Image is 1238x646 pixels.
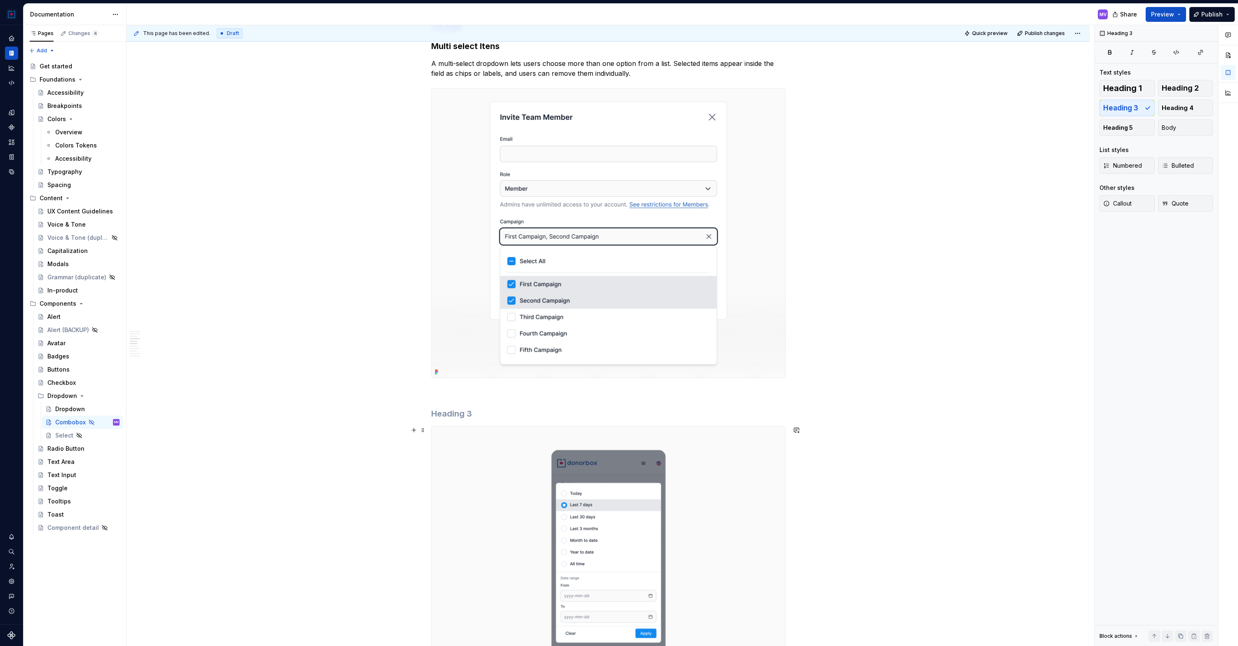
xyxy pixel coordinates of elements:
svg: Supernova Logo [7,631,16,639]
a: Modals [34,257,123,271]
a: Toggle [34,482,123,495]
div: Alert [47,313,61,321]
a: Get started [26,60,123,73]
button: Publish [1189,7,1235,22]
button: Heading 2 [1158,80,1213,96]
div: In-product [47,286,78,295]
a: Grammar (duplicate) [34,271,123,284]
img: 18867c8a-fe8f-437d-8c69-6781befd3efa.png [432,89,785,378]
a: Checkbox [34,376,123,389]
a: Accessibility [34,86,123,99]
div: Modals [47,260,69,268]
div: Capitalization [47,247,88,255]
span: 4 [92,30,99,37]
button: Preview [1146,7,1186,22]
a: Assets [5,136,18,149]
div: Colors [47,115,66,123]
div: Overview [55,128,82,136]
div: Alert (BACKUP) [47,326,89,334]
button: Publish changes [1015,28,1069,39]
button: Bulleted [1158,157,1213,174]
span: Numbered [1103,161,1142,170]
span: Heading 2 [1162,84,1199,92]
button: Heading 5 [1099,119,1155,136]
button: Quick preview [962,28,1011,39]
a: Analytics [5,61,18,75]
div: Foundations [40,75,75,84]
a: Avatar [34,337,123,350]
a: Design tokens [5,106,18,119]
span: Heading 5 [1103,124,1133,132]
a: Code automation [5,76,18,89]
div: Foundations [26,73,123,86]
h3: Multi select Itens [431,40,786,52]
div: Components [5,121,18,134]
span: Quick preview [972,30,1008,37]
button: Quote [1158,195,1213,212]
div: Avatar [47,339,66,347]
a: Text Area [34,455,123,468]
button: Contact support [5,590,18,603]
div: Block actions [1099,633,1132,639]
button: Body [1158,119,1213,136]
a: Documentation [5,47,18,60]
a: Component detail [34,521,123,534]
a: Badges [34,350,123,363]
button: Search ⌘K [5,545,18,558]
span: Callout [1103,199,1132,208]
div: Accessibility [47,89,84,97]
a: Voice & Tone (duplicate) [34,231,123,244]
a: Storybook stories [5,150,18,164]
div: Components [26,297,123,310]
div: Toggle [47,484,68,492]
a: Tooltips [34,495,123,508]
div: Text Input [47,471,76,479]
div: UX Content Guidelines [47,207,113,215]
div: Breakpoints [47,102,82,110]
span: Bulleted [1162,161,1194,170]
button: Numbered [1099,157,1155,174]
div: MV [114,418,119,426]
a: Typography [34,165,123,178]
div: MV [1099,11,1106,18]
span: Draft [227,30,239,37]
button: Heading 1 [1099,80,1155,96]
a: Overview [42,126,123,139]
div: Colors Tokens [55,141,97,150]
a: Home [5,32,18,45]
button: Callout [1099,195,1155,212]
div: Typography [47,168,82,176]
a: Accessibility [42,152,123,165]
div: Content [26,192,123,205]
a: Colors [34,112,123,126]
div: Content [40,194,63,202]
span: Heading 4 [1162,104,1193,112]
div: Text Area [47,458,75,466]
a: Capitalization [34,244,123,257]
div: Voice & Tone [47,220,86,229]
div: Settings [5,575,18,588]
a: Colors Tokens [42,139,123,152]
div: Badges [47,352,69,360]
a: Invite team [5,560,18,573]
a: Buttons [34,363,123,376]
span: Publish changes [1025,30,1065,37]
span: Quote [1162,199,1189,208]
div: Dropdown [55,405,85,413]
a: Voice & Tone [34,218,123,231]
div: Components [40,300,76,308]
div: List styles [1099,146,1129,154]
a: ComboboxMV [42,416,123,429]
a: Text Input [34,468,123,482]
span: Heading 1 [1103,84,1142,92]
div: Spacing [47,181,71,189]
